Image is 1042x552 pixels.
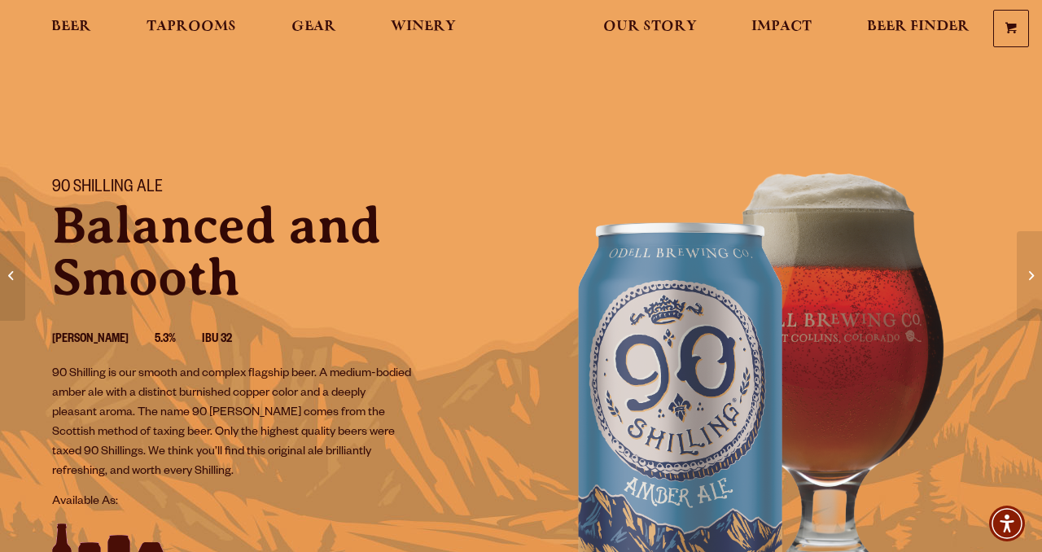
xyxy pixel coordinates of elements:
[202,330,258,351] li: IBU 32
[751,20,812,33] span: Impact
[52,365,412,482] p: 90 Shilling is our smooth and complex flagship beer. A medium-bodied amber ale with a distinct bu...
[52,199,501,304] p: Balanced and Smooth
[41,11,102,47] a: Beer
[291,20,336,33] span: Gear
[52,330,155,351] li: [PERSON_NAME]
[136,11,247,47] a: Taprooms
[593,11,707,47] a: Our Story
[867,20,970,33] span: Beer Finder
[492,11,553,47] a: Odell Home
[51,20,91,33] span: Beer
[155,330,202,351] li: 5.3%
[989,506,1025,541] div: Accessibility Menu
[856,11,980,47] a: Beer Finder
[52,493,501,512] p: Available As:
[52,178,501,199] h1: 90 Shilling Ale
[281,11,347,47] a: Gear
[380,11,466,47] a: Winery
[741,11,822,47] a: Impact
[603,20,697,33] span: Our Story
[391,20,456,33] span: Winery
[147,20,236,33] span: Taprooms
